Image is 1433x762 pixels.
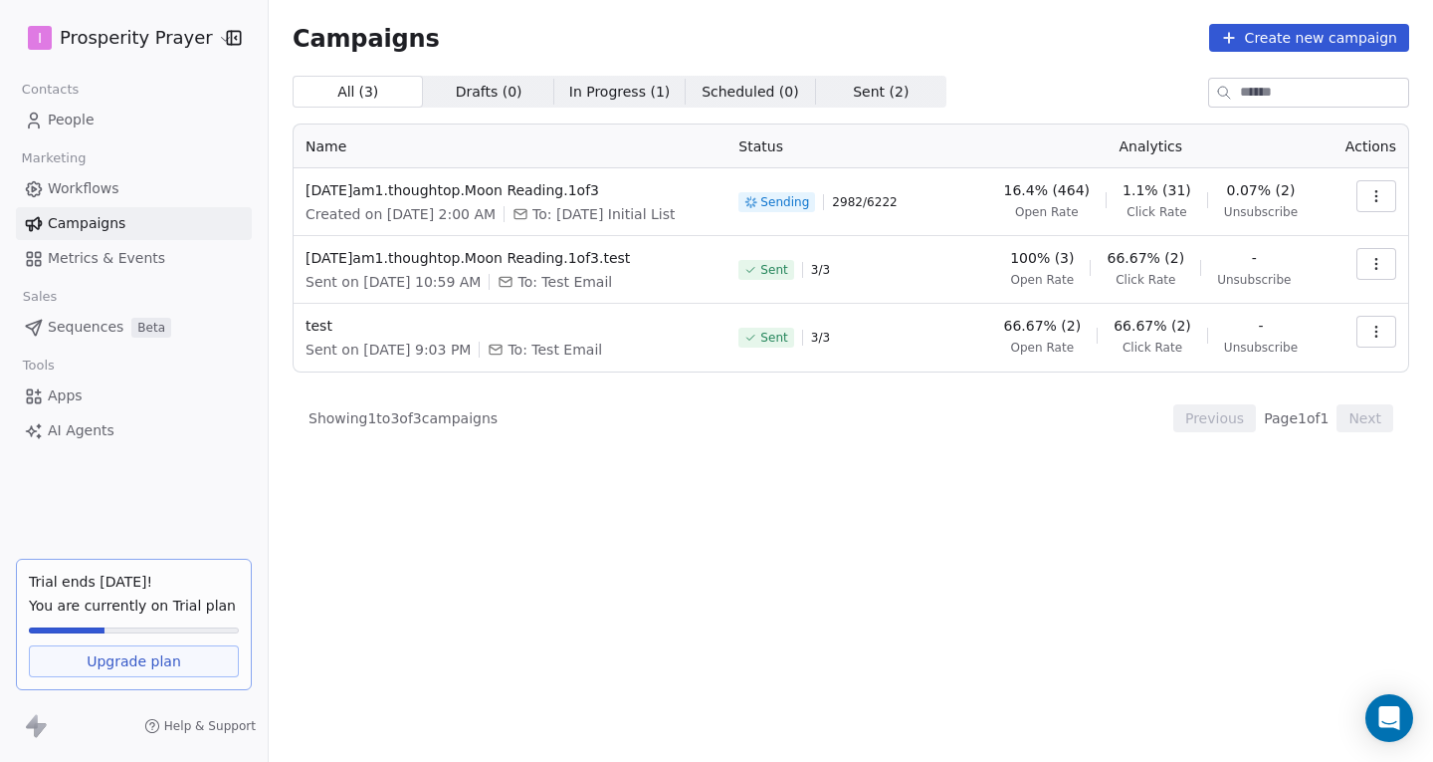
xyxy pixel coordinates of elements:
span: 1.1% (31) [1123,180,1191,200]
button: Create new campaign [1209,24,1409,52]
th: Actions [1326,125,1408,168]
span: Showing 1 to 3 of 3 campaigns [308,408,498,428]
span: Campaigns [48,213,125,234]
span: Metrics & Events [48,248,165,269]
span: Unsubscribe [1224,204,1298,220]
a: Metrics & Events [16,242,252,275]
span: People [48,110,95,130]
span: [DATE]am1.thoughtop.Moon Reading.1of3.test [306,248,715,268]
span: Upgrade plan [87,651,181,671]
span: Apps [48,385,83,406]
span: AI Agents [48,420,114,441]
span: 66.67% (2) [1107,248,1184,268]
span: [DATE]am1.thoughtop.Moon Reading.1of3 [306,180,715,200]
a: Campaigns [16,207,252,240]
span: Contacts [13,75,88,105]
span: Drafts ( 0 ) [456,82,522,103]
a: Apps [16,380,252,412]
a: People [16,104,252,136]
span: Open Rate [1015,204,1079,220]
span: 66.67% (2) [1114,316,1191,336]
button: Next [1336,404,1393,432]
span: Sent [760,262,787,278]
th: Status [726,125,975,168]
span: test [306,316,715,336]
span: Campaigns [293,24,440,52]
span: 0.07% (2) [1227,180,1296,200]
a: Help & Support [144,718,256,734]
div: Trial ends [DATE]! [29,572,239,592]
span: Sent ( 2 ) [853,82,909,103]
span: Page 1 of 1 [1264,408,1329,428]
span: Help & Support [164,718,256,734]
span: Sent on [DATE] 10:59 AM [306,272,481,292]
span: Open Rate [1010,340,1074,356]
th: Name [294,125,726,168]
span: Sending [760,194,809,210]
span: 16.4% (464) [1003,180,1090,200]
span: Scheduled ( 0 ) [702,82,799,103]
span: Sequences [48,317,123,338]
span: Open Rate [1010,272,1074,288]
span: Tools [14,351,63,381]
span: Click Rate [1116,272,1175,288]
span: 2982 / 6222 [832,194,897,210]
th: Analytics [975,125,1326,168]
a: Workflows [16,172,252,205]
span: In Progress ( 1 ) [569,82,671,103]
span: To: Test Email [508,340,602,360]
span: Prosperity Prayer [60,25,213,51]
span: Sent [760,330,787,346]
span: 3 / 3 [811,330,830,346]
span: Created on [DATE] 2:00 AM [306,204,496,224]
span: 100% (3) [1010,248,1074,268]
button: Previous [1173,404,1256,432]
button: IProsperity Prayer [24,21,212,55]
span: 66.67% (2) [1003,316,1081,336]
a: Upgrade plan [29,645,239,677]
span: 3 / 3 [811,262,830,278]
span: Unsubscribe [1224,340,1298,356]
a: AI Agents [16,414,252,447]
span: Sales [14,282,66,312]
span: You are currently on Trial plan [29,596,239,616]
span: Workflows [48,178,119,199]
span: To: Oct 1 Initial List [532,204,675,224]
span: I [38,28,42,48]
span: Click Rate [1126,204,1186,220]
span: - [1258,316,1263,336]
a: SequencesBeta [16,311,252,344]
span: Sent on [DATE] 9:03 PM [306,340,471,360]
span: - [1252,248,1257,268]
span: Marketing [13,143,95,173]
span: Beta [131,318,171,338]
div: Open Intercom Messenger [1365,694,1413,742]
span: To: Test Email [517,272,612,292]
span: Unsubscribe [1217,272,1291,288]
span: Click Rate [1123,340,1182,356]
